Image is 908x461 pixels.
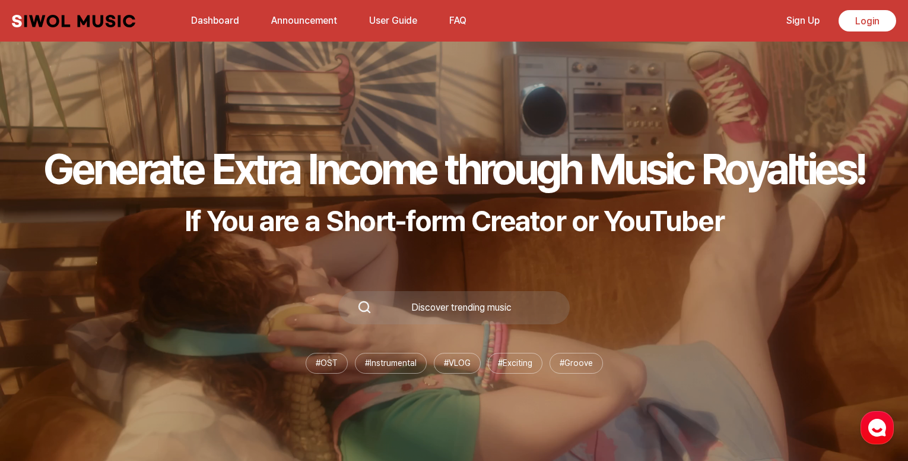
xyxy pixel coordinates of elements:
li: # Instrumental [355,353,427,374]
h1: Generate Extra Income through Music Royalties! [43,143,865,194]
p: If You are a Short-form Creator or YouTuber [43,204,865,238]
li: # OST [306,353,348,374]
li: # VLOG [434,353,481,374]
div: Discover trending music [372,303,551,312]
a: Announcement [264,8,344,33]
a: User Guide [362,8,424,33]
li: # Exciting [488,353,542,374]
a: Dashboard [184,8,246,33]
a: Login [839,10,896,31]
li: # Groove [550,353,603,374]
button: FAQ [442,7,474,35]
a: Sign Up [779,8,827,33]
